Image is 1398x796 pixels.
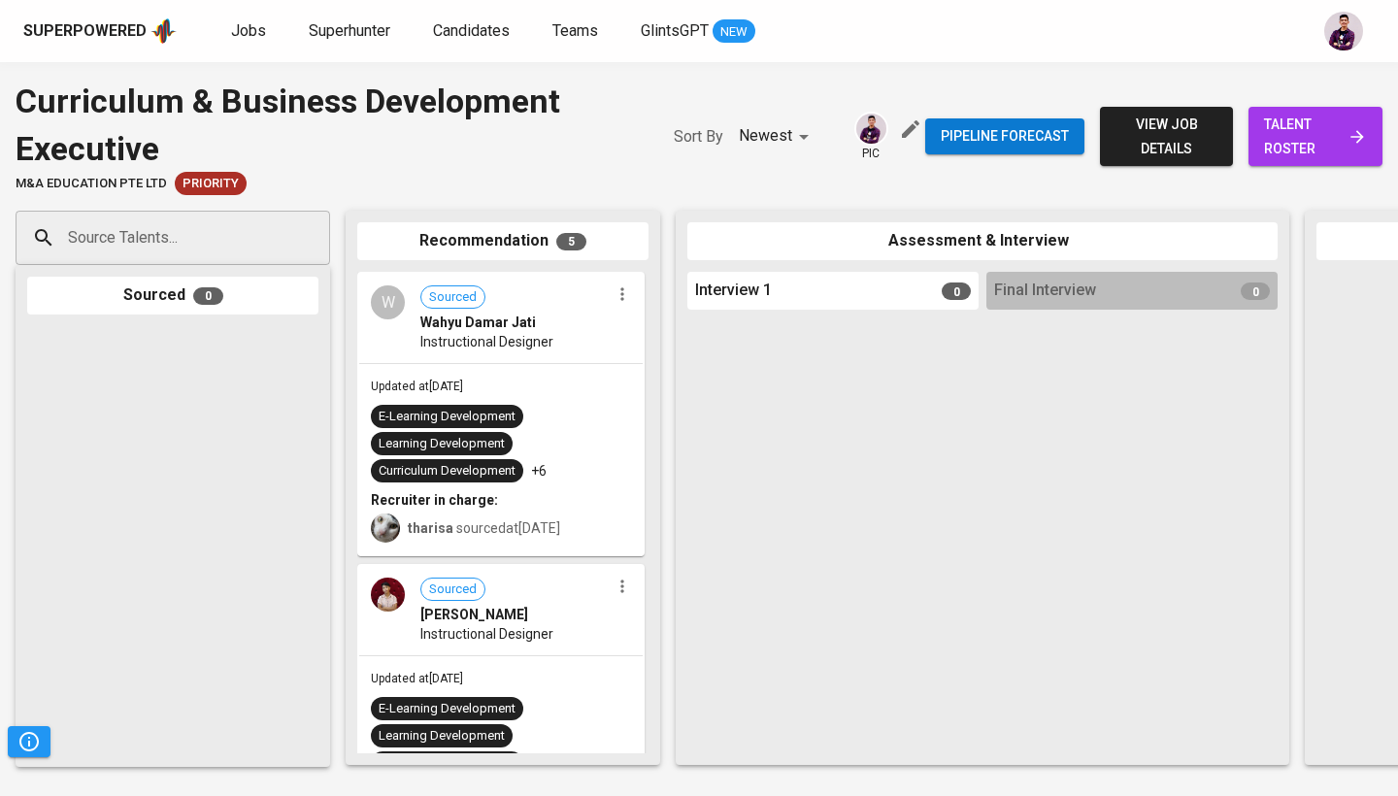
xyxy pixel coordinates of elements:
[371,380,463,393] span: Updated at [DATE]
[641,21,709,40] span: GlintsGPT
[371,492,498,508] b: Recruiter in charge:
[433,21,510,40] span: Candidates
[16,175,167,193] span: M&A Education Pte Ltd
[379,435,505,453] div: Learning Development
[739,124,792,148] p: Newest
[674,125,723,149] p: Sort By
[994,280,1096,302] span: Final Interview
[150,17,177,46] img: app logo
[23,20,147,43] div: Superpowered
[309,19,394,44] a: Superhunter
[641,19,755,44] a: GlintsGPT NEW
[379,462,516,481] div: Curriculum Development
[231,19,270,44] a: Jobs
[379,700,516,718] div: E-Learning Development
[371,514,400,543] img: tharisa.rizky@glints.com
[1241,282,1270,300] span: 0
[1264,113,1367,160] span: talent roster
[421,580,484,599] span: Sourced
[941,124,1069,149] span: Pipeline forecast
[371,578,405,612] img: b219a43aaa033dda18c82467051e4709.jpeg
[556,233,586,250] span: 5
[420,313,536,332] span: Wahyu Damar Jati
[687,222,1278,260] div: Assessment & Interview
[739,118,815,154] div: Newest
[433,19,514,44] a: Candidates
[408,520,560,536] span: sourced at [DATE]
[357,272,645,556] div: WSourcedWahyu Damar JatiInstructional DesignerUpdated at[DATE]E-Learning DevelopmentLearning Deve...
[531,753,547,773] p: +2
[8,726,50,757] button: Pipeline Triggers
[27,277,318,315] div: Sourced
[713,22,755,42] span: NEW
[371,672,463,685] span: Updated at [DATE]
[175,175,247,193] span: Priority
[1115,113,1218,160] span: view job details
[175,172,247,195] div: New Job received from Demand Team
[856,114,886,144] img: erwin@glints.com
[379,408,516,426] div: E-Learning Development
[420,332,553,351] span: Instructional Designer
[231,21,266,40] span: Jobs
[319,236,323,240] button: Open
[1100,107,1234,166] button: view job details
[531,461,547,481] p: +6
[379,727,505,746] div: Learning Development
[193,287,223,305] span: 0
[552,21,598,40] span: Teams
[420,605,528,624] span: [PERSON_NAME]
[421,288,484,307] span: Sourced
[695,280,772,302] span: Interview 1
[925,118,1084,154] button: Pipeline forecast
[408,520,453,536] b: tharisa
[1248,107,1382,166] a: talent roster
[854,112,888,162] div: pic
[309,21,390,40] span: Superhunter
[16,78,635,172] div: Curriculum & Business Development Executive
[1324,12,1363,50] img: erwin@glints.com
[552,19,602,44] a: Teams
[420,624,553,644] span: Instructional Designer
[23,17,177,46] a: Superpoweredapp logo
[942,282,971,300] span: 0
[357,222,649,260] div: Recommendation
[371,285,405,319] div: W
